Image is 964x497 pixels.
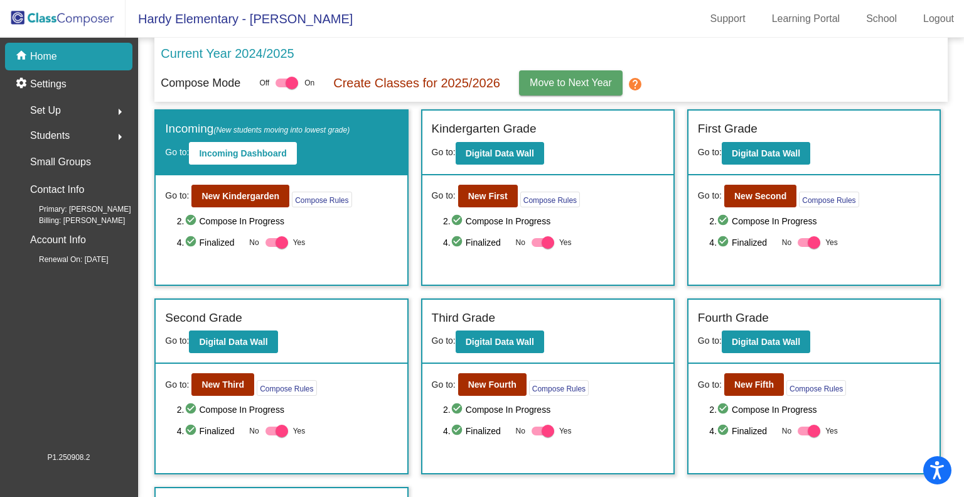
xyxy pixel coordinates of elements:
[698,120,758,138] label: First Grade
[249,425,259,437] span: No
[520,192,580,207] button: Compose Rules
[161,44,294,63] p: Current Year 2024/2025
[293,423,306,439] span: Yes
[165,120,350,138] label: Incoming
[782,425,791,437] span: No
[530,77,612,88] span: Move to Next Year
[15,49,30,64] mat-icon: home
[724,185,796,207] button: New Second
[451,214,466,229] mat-icon: check_circle
[458,185,518,207] button: New First
[293,235,306,250] span: Yes
[165,336,189,346] span: Go to:
[165,378,189,391] span: Go to:
[304,77,314,89] span: On
[201,380,244,390] b: New Third
[30,49,57,64] p: Home
[30,77,67,92] p: Settings
[249,237,259,248] span: No
[161,75,240,92] p: Compose Mode
[30,102,61,119] span: Set Up
[185,423,200,439] mat-icon: check_circle
[292,192,351,207] button: Compose Rules
[559,235,572,250] span: Yes
[717,214,732,229] mat-icon: check_circle
[191,373,254,396] button: New Third
[717,235,732,250] mat-icon: check_circle
[432,309,495,327] label: Third Grade
[185,402,200,417] mat-icon: check_circle
[458,373,527,396] button: New Fourth
[177,423,244,439] span: 4. Finalized
[709,235,776,250] span: 4. Finalized
[191,185,289,207] button: New Kindergarden
[709,214,930,229] span: 2. Compose In Progress
[19,204,131,215] span: Primary: [PERSON_NAME]
[786,380,846,396] button: Compose Rules
[700,9,756,29] a: Support
[213,126,350,134] span: (New students moving into lowest grade)
[177,214,398,229] span: 2. Compose In Progress
[456,330,544,353] button: Digital Data Wall
[189,330,277,353] button: Digital Data Wall
[519,70,623,96] button: Move to Next Year
[466,337,534,347] b: Digital Data Wall
[724,373,784,396] button: New Fifth
[732,148,800,158] b: Digital Data Wall
[762,9,850,29] a: Learning Portal
[443,214,664,229] span: 2. Compose In Progress
[189,142,296,165] button: Incoming Dashboard
[185,235,200,250] mat-icon: check_circle
[443,423,510,439] span: 4. Finalized
[432,147,456,157] span: Go to:
[259,77,269,89] span: Off
[698,378,722,391] span: Go to:
[333,74,500,92] p: Create Classes for 2025/2026
[443,402,664,417] span: 2. Compose In Progress
[698,336,722,346] span: Go to:
[165,309,242,327] label: Second Grade
[468,191,508,201] b: New First
[451,402,466,417] mat-icon: check_circle
[709,402,930,417] span: 2. Compose In Progress
[432,336,456,346] span: Go to:
[165,189,189,202] span: Go to:
[112,129,127,145] mat-icon: arrow_right
[856,9,907,29] a: School
[799,192,859,207] button: Compose Rules
[126,9,353,29] span: Hardy Elementary - [PERSON_NAME]
[516,425,525,437] span: No
[559,423,572,439] span: Yes
[709,423,776,439] span: 4. Finalized
[825,423,838,439] span: Yes
[722,330,810,353] button: Digital Data Wall
[698,309,769,327] label: Fourth Grade
[451,235,466,250] mat-icon: check_circle
[257,380,316,396] button: Compose Rules
[177,402,398,417] span: 2. Compose In Progress
[734,191,786,201] b: New Second
[451,423,466,439] mat-icon: check_circle
[201,191,279,201] b: New Kindergarden
[432,120,537,138] label: Kindergarten Grade
[165,147,189,157] span: Go to:
[516,237,525,248] span: No
[529,380,589,396] button: Compose Rules
[19,254,108,265] span: Renewal On: [DATE]
[185,214,200,229] mat-icon: check_circle
[15,77,30,92] mat-icon: settings
[112,104,127,119] mat-icon: arrow_right
[199,337,267,347] b: Digital Data Wall
[698,147,722,157] span: Go to:
[825,235,838,250] span: Yes
[432,378,456,391] span: Go to:
[19,215,125,226] span: Billing: [PERSON_NAME]
[30,181,84,199] p: Contact Info
[722,142,810,165] button: Digital Data Wall
[30,153,91,171] p: Small Groups
[717,402,732,417] mat-icon: check_circle
[456,142,544,165] button: Digital Data Wall
[443,235,510,250] span: 4. Finalized
[732,337,800,347] b: Digital Data Wall
[466,148,534,158] b: Digital Data Wall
